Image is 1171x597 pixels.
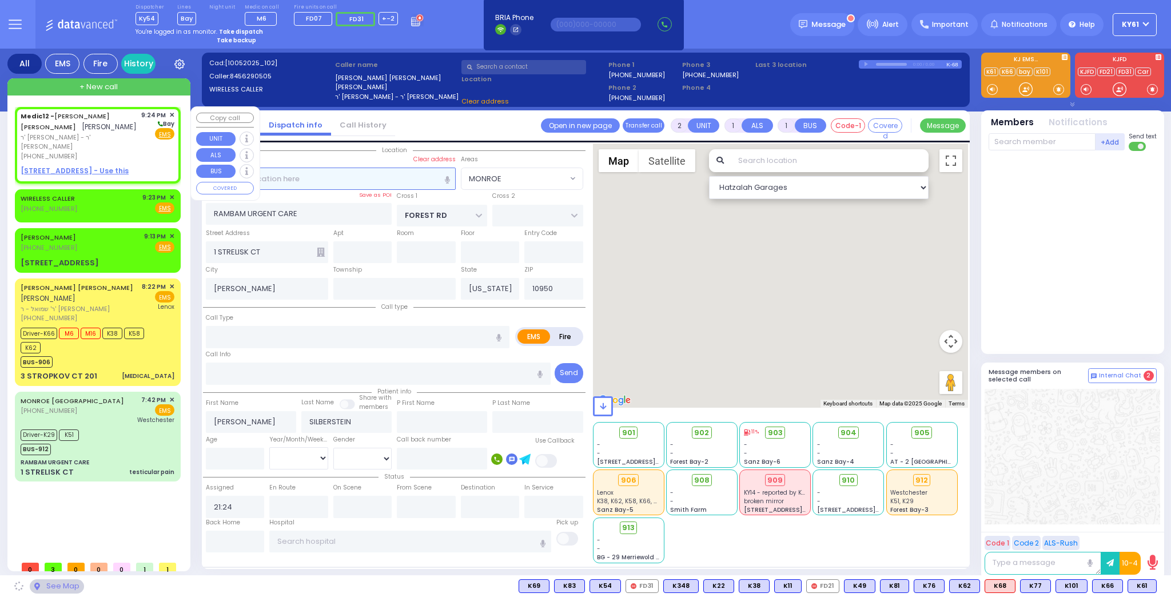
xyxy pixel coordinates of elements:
[21,444,51,455] span: BUS-912
[335,82,457,92] label: [PERSON_NAME]
[731,149,929,172] input: Search location
[999,67,1015,76] a: K66
[991,116,1034,129] button: Members
[144,232,166,241] span: 9:13 PM
[169,232,174,241] span: ✕
[688,118,719,133] button: UNIT
[841,427,857,439] span: 904
[306,14,322,23] span: FD07
[206,229,250,238] label: Street Address
[1049,116,1108,129] button: Notifications
[21,429,57,441] span: Driver-K29
[294,4,399,11] label: Fire units on call
[1020,579,1051,593] div: K77
[1078,67,1096,76] a: KJFD
[890,449,894,457] span: -
[949,579,980,593] div: K62
[209,85,332,94] label: WIRELESS CALLER
[597,497,676,506] span: K38, K62, K58, K66, M16, M6
[413,155,456,164] label: Clear address
[549,329,581,344] label: Fire
[670,497,674,506] span: -
[774,579,802,593] div: BLS
[622,522,635,534] span: 913
[124,328,144,339] span: K58
[1129,141,1147,152] label: Turn off text
[939,371,962,394] button: Drag Pegman onto the map to open Street View
[551,18,641,31] input: (000)000-00000
[596,393,634,408] img: Google
[21,406,77,415] span: [PHONE_NUMBER]
[596,393,634,408] a: Open this area in Google Maps (opens a new window)
[206,435,217,444] label: Age
[495,13,533,23] span: BRIA Phone
[1092,579,1123,593] div: BLS
[136,27,217,36] span: You're logged in as monitor.
[1020,579,1051,593] div: BLS
[1128,579,1157,593] div: BLS
[939,149,962,172] button: Toggle fullscreen view
[333,435,355,444] label: Gender
[682,83,752,93] span: Phone 4
[608,93,665,102] label: [PHONE_NUMBER]
[21,233,76,242] a: [PERSON_NAME]
[461,483,495,492] label: Destination
[141,111,166,120] span: 9:24 PM
[590,579,621,593] div: BLS
[817,457,854,466] span: Sanz Bay-4
[461,265,477,274] label: State
[335,73,457,83] label: [PERSON_NAME] [PERSON_NAME]
[799,20,807,29] img: message.svg
[1017,67,1033,76] a: bay
[397,399,435,408] label: P First Name
[7,54,42,74] div: All
[939,330,962,353] button: Map camera controls
[946,60,962,69] div: K-68
[461,74,605,84] label: Location
[663,579,699,593] div: K348
[755,60,859,70] label: Last 3 location
[461,97,509,106] span: Clear address
[21,458,89,467] div: RAMBAM URGENT CARE
[556,518,578,527] label: Pick up
[1113,13,1157,36] button: KY61
[932,19,969,30] span: Important
[742,118,773,133] button: ALS
[597,488,614,497] span: Lenox
[469,173,501,185] span: MONROE
[376,303,413,311] span: Call type
[519,579,549,593] div: K69
[1122,19,1139,30] span: KY61
[21,342,41,353] span: K62
[989,368,1088,383] h5: Message members on selected call
[744,449,747,457] span: -
[21,328,57,339] span: Driver-K66
[880,579,909,593] div: K81
[230,71,272,81] span: 8456290505
[177,4,196,11] label: Lines
[744,497,784,506] span: broken mirror
[842,475,855,486] span: 910
[196,165,236,178] button: BUS
[554,579,585,593] div: BLS
[597,449,600,457] span: -
[670,440,674,449] span: -
[739,579,770,593] div: BLS
[137,416,174,424] span: Westchester
[159,243,171,252] u: EMS
[1080,19,1095,30] span: Help
[1042,536,1080,550] button: ALS-Rush
[492,399,530,408] label: P Last Name
[136,12,158,25] span: Ky54
[984,67,998,76] a: K61
[744,428,759,436] div: 11%
[397,229,414,238] label: Room
[245,4,281,11] label: Medic on call
[206,518,240,527] label: Back Home
[359,403,388,411] span: members
[739,579,770,593] div: K38
[141,396,166,404] span: 7:42 PM
[113,563,130,571] span: 0
[639,149,695,172] button: Show satellite imagery
[694,427,709,439] span: 902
